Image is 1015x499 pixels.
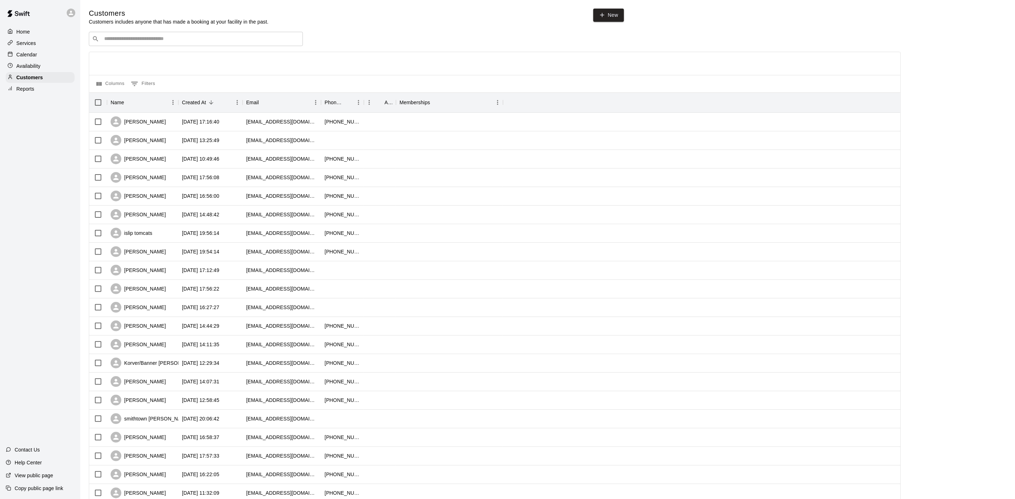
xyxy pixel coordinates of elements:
[95,78,126,90] button: Select columns
[111,395,166,405] div: [PERSON_NAME]
[182,137,219,144] div: 2025-10-05 13:25:49
[325,192,360,200] div: +15165323131
[182,489,219,497] div: 2025-09-24 11:32:09
[364,97,375,108] button: Menu
[182,211,219,218] div: 2025-10-02 14:48:42
[16,74,43,81] p: Customers
[492,97,503,108] button: Menu
[182,471,219,478] div: 2025-09-24 16:22:05
[111,265,166,276] div: [PERSON_NAME]
[325,452,360,459] div: +15168573932
[168,97,178,108] button: Menu
[182,230,219,237] div: 2025-10-01 19:56:14
[353,97,364,108] button: Menu
[111,283,166,294] div: [PERSON_NAME]
[325,359,360,367] div: +12565663040
[124,97,134,107] button: Sort
[182,359,219,367] div: 2025-09-29 12:29:34
[243,92,321,112] div: Email
[325,92,343,112] div: Phone Number
[111,116,166,127] div: [PERSON_NAME]
[246,211,318,218] div: cawley33@hotmail.com
[111,358,200,368] div: Korver/Banner [PERSON_NAME]
[111,432,166,443] div: [PERSON_NAME]
[6,49,75,60] div: Calendar
[111,191,166,201] div: [PERSON_NAME]
[400,92,430,112] div: Memberships
[129,78,157,90] button: Show filters
[182,192,219,200] div: 2025-10-02 16:56:00
[6,38,75,49] a: Services
[107,92,178,112] div: Name
[246,359,318,367] div: holliempatrick@gmail.com
[111,321,166,331] div: [PERSON_NAME]
[325,118,360,125] div: +19175926428
[182,397,219,404] div: 2025-09-28 12:58:45
[6,61,75,71] a: Availability
[375,97,385,107] button: Sort
[16,62,41,70] p: Availability
[246,230,318,237] div: tomcatsbaseball14u@gmail.com
[364,92,396,112] div: Age
[325,471,360,478] div: +16319030638
[15,446,40,453] p: Contact Us
[259,97,269,107] button: Sort
[246,285,318,292] div: markgargiulo1@gmail.com
[182,248,219,255] div: 2025-10-01 19:54:14
[246,118,318,125] div: redmcgorry@yahoo.com
[111,450,166,461] div: [PERSON_NAME]
[89,9,269,18] h5: Customers
[325,341,360,348] div: +16315603657
[182,322,219,329] div: 2025-09-29 14:44:29
[246,489,318,497] div: skivb14@yahoo.com
[111,209,166,220] div: [PERSON_NAME]
[16,40,36,47] p: Services
[15,459,42,466] p: Help Center
[310,97,321,108] button: Menu
[246,378,318,385] div: ryan444@me.com
[246,415,318,422] div: stef@liheatfastpitch.com
[6,26,75,37] a: Home
[246,471,318,478] div: bvaccariello@avantiny.com
[325,155,360,162] div: +16316364845
[16,51,37,58] p: Calendar
[246,155,318,162] div: bspallina@icloud.com
[178,92,243,112] div: Created At
[343,97,353,107] button: Sort
[325,230,360,237] div: +16313653144
[182,92,206,112] div: Created At
[15,472,53,479] p: View public page
[182,285,219,292] div: 2025-09-30 17:56:22
[111,92,124,112] div: Name
[246,434,318,441] div: stephaniegulbudagian@gmail.com
[6,84,75,94] a: Reports
[325,248,360,255] div: +15169969944
[182,341,219,348] div: 2025-09-29 14:11:35
[182,452,219,459] div: 2025-09-24 17:57:33
[111,469,166,480] div: [PERSON_NAME]
[89,18,269,25] p: Customers includes anyone that has made a booking at your facility in the past.
[111,246,166,257] div: [PERSON_NAME]
[111,488,166,498] div: [PERSON_NAME]
[246,397,318,404] div: halla0827@gmail.com
[16,28,30,35] p: Home
[182,415,219,422] div: 2025-09-25 20:06:42
[246,92,259,112] div: Email
[325,174,360,181] div: +16317070833
[325,397,360,404] div: +16319223870
[111,153,166,164] div: [PERSON_NAME]
[111,376,166,387] div: [PERSON_NAME]
[430,97,440,107] button: Sort
[246,248,318,255] div: mgallagher5641@stroseschool.net
[325,434,360,441] div: +15162447526
[325,211,360,218] div: +15167250310
[385,92,392,112] div: Age
[325,378,360,385] div: +16319214145
[111,172,166,183] div: [PERSON_NAME]
[246,267,318,274] div: gilvill@ymel.com
[246,322,318,329] div: mtschneids@yahoo.com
